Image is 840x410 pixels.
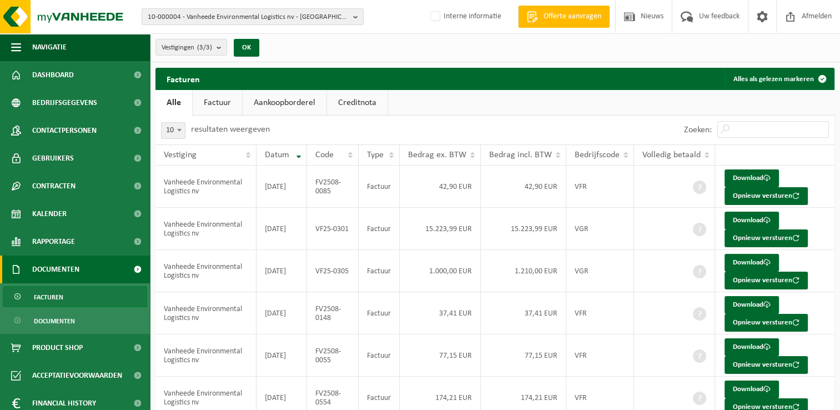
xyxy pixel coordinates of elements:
label: resultaten weergeven [191,125,270,134]
td: 1.000,00 EUR [400,250,481,292]
span: Type [367,151,384,159]
span: Kalender [32,200,67,228]
a: Documenten [3,310,147,331]
td: Factuur [359,250,400,292]
span: Contactpersonen [32,117,97,144]
span: 10 [161,122,185,139]
td: FV2508-0148 [307,292,359,334]
td: VFR [566,166,634,208]
span: Acceptatievoorwaarden [32,362,122,389]
a: Factuur [193,90,242,116]
label: Interne informatie [428,8,501,25]
span: Navigatie [32,33,67,61]
count: (3/3) [197,44,212,51]
a: Download [725,254,779,272]
span: Product Shop [32,334,83,362]
button: Alles als gelezen markeren [725,68,833,90]
button: OK [234,39,259,57]
span: Datum [265,151,289,159]
td: FV2508-0055 [307,334,359,377]
a: Download [725,381,779,398]
button: Opnieuw versturen [725,272,808,289]
td: VFR [566,334,634,377]
span: Offerte aanvragen [541,11,604,22]
td: [DATE] [256,208,307,250]
td: 42,90 EUR [481,166,566,208]
td: Factuur [359,208,400,250]
td: VFR [566,292,634,334]
td: VGR [566,208,634,250]
span: Gebruikers [32,144,74,172]
td: Vanheede Environmental Logistics nv [155,292,256,334]
td: VGR [566,250,634,292]
td: [DATE] [256,250,307,292]
td: VF25-0301 [307,208,359,250]
td: 15.223,99 EUR [400,208,481,250]
span: Documenten [32,256,79,283]
span: Rapportage [32,228,75,256]
a: Download [725,338,779,356]
td: 77,15 EUR [481,334,566,377]
span: Code [315,151,334,159]
span: 10-000004 - Vanheede Environmental Logistics nv - [GEOGRAPHIC_DATA] [148,9,349,26]
button: Opnieuw versturen [725,356,808,374]
span: Bedrag ex. BTW [408,151,466,159]
td: [DATE] [256,334,307,377]
td: Factuur [359,292,400,334]
td: 15.223,99 EUR [481,208,566,250]
label: Zoeken: [684,126,712,134]
td: Factuur [359,334,400,377]
td: 37,41 EUR [481,292,566,334]
td: Factuur [359,166,400,208]
span: Bedrijfsgegevens [32,89,97,117]
a: Offerte aanvragen [518,6,610,28]
span: Bedrijfscode [575,151,620,159]
td: [DATE] [256,292,307,334]
td: 1.210,00 EUR [481,250,566,292]
span: Vestigingen [162,39,212,56]
span: Documenten [34,311,75,332]
td: 37,41 EUR [400,292,481,334]
a: Aankoopborderel [243,90,326,116]
span: Vestiging [164,151,197,159]
button: 10-000004 - Vanheede Environmental Logistics nv - [GEOGRAPHIC_DATA] [142,8,364,25]
td: [DATE] [256,166,307,208]
td: Vanheede Environmental Logistics nv [155,334,256,377]
span: Contracten [32,172,76,200]
a: Download [725,296,779,314]
td: Vanheede Environmental Logistics nv [155,250,256,292]
button: Vestigingen(3/3) [155,39,227,56]
td: VF25-0305 [307,250,359,292]
button: Opnieuw versturen [725,229,808,247]
td: Vanheede Environmental Logistics nv [155,208,256,250]
a: Creditnota [327,90,388,116]
span: Dashboard [32,61,74,89]
td: Vanheede Environmental Logistics nv [155,166,256,208]
span: 10 [162,123,185,138]
a: Facturen [3,286,147,307]
td: 77,15 EUR [400,334,481,377]
a: Download [725,212,779,229]
span: Volledig betaald [642,151,701,159]
span: Facturen [34,287,63,308]
span: Bedrag incl. BTW [489,151,552,159]
a: Alle [155,90,192,116]
button: Opnieuw versturen [725,314,808,332]
h2: Facturen [155,68,211,89]
button: Opnieuw versturen [725,187,808,205]
td: 42,90 EUR [400,166,481,208]
a: Download [725,169,779,187]
td: FV2508-0085 [307,166,359,208]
